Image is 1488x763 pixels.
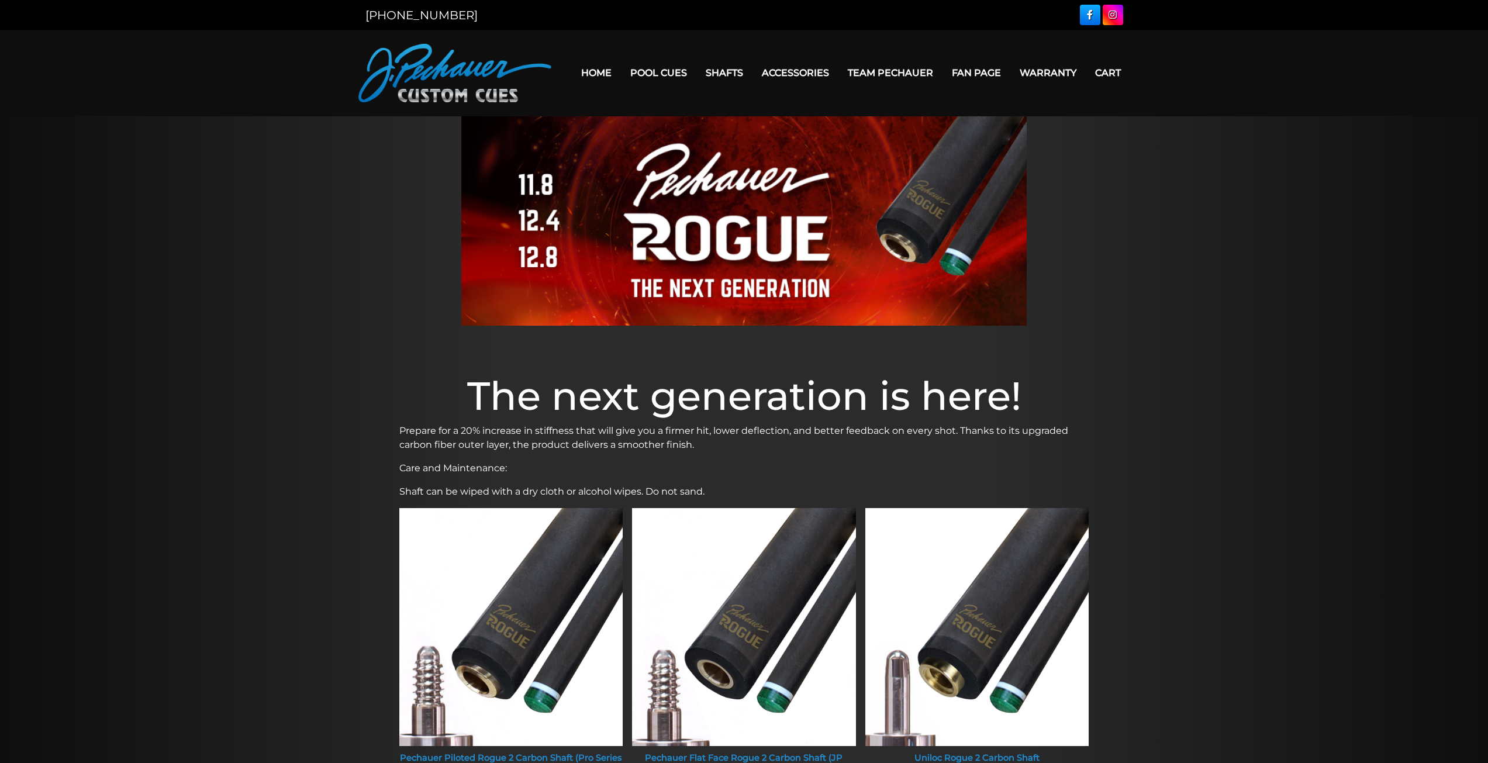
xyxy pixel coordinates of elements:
[621,58,696,88] a: Pool Cues
[399,508,623,746] img: Pechauer Piloted Rogue 2 Carbon Shaft (Pro Series and JP-T Series)
[632,508,856,746] img: Pechauer Flat Face Rogue 2 Carbon Shaft (JP Series Prior to 2025)
[365,8,478,22] a: [PHONE_NUMBER]
[399,372,1089,419] h1: The next generation is here!
[399,461,1089,475] p: Care and Maintenance:
[399,424,1089,452] p: Prepare for a 20% increase in stiffness that will give you a firmer hit, lower deflection, and be...
[752,58,838,88] a: Accessories
[865,508,1089,746] img: Uniloc Rogue 2 Carbon Shaft
[942,58,1010,88] a: Fan Page
[696,58,752,88] a: Shafts
[1086,58,1130,88] a: Cart
[358,44,551,102] img: Pechauer Custom Cues
[1010,58,1086,88] a: Warranty
[572,58,621,88] a: Home
[399,485,1089,499] p: Shaft can be wiped with a dry cloth or alcohol wipes. Do not sand.
[838,58,942,88] a: Team Pechauer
